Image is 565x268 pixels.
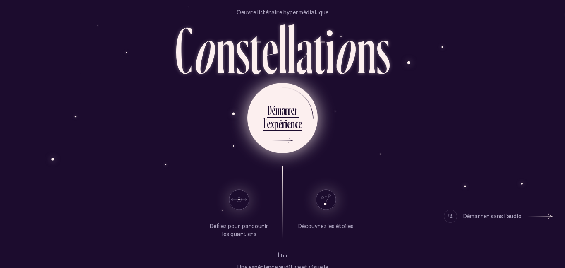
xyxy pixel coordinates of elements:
div: e [267,116,271,132]
div: l [278,17,287,82]
div: p [274,116,278,132]
div: n [357,17,376,82]
div: x [271,116,274,132]
div: a [296,17,313,82]
div: e [298,116,302,132]
div: é [278,116,282,132]
div: Démarrer sans l’audio [463,210,522,223]
div: t [313,17,326,82]
button: Démarrerl’expérience [247,83,318,153]
div: e [291,102,294,118]
div: ’ [265,116,267,132]
div: t [249,17,262,82]
div: e [262,17,278,82]
div: l [287,17,296,82]
div: n [291,116,295,132]
div: n [216,17,235,82]
div: D [268,102,272,118]
div: m [275,102,281,118]
div: e [287,116,291,132]
div: r [282,116,285,132]
div: c [295,116,298,132]
p: Oeuvre littéraire hypermédiatique [237,8,328,17]
div: s [376,17,390,82]
div: o [333,17,357,82]
div: l [263,116,265,132]
div: C [175,17,192,82]
div: i [285,116,287,132]
button: Démarrer sans l’audio [444,210,553,223]
div: r [285,102,288,118]
div: r [294,102,297,118]
div: s [235,17,249,82]
div: o [192,17,216,82]
div: a [281,102,285,118]
div: r [288,102,291,118]
div: é [272,102,275,118]
p: Défilez pour parcourir les quartiers [208,222,270,239]
p: Découvrez les étoiles [298,222,354,231]
div: i [326,17,334,82]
